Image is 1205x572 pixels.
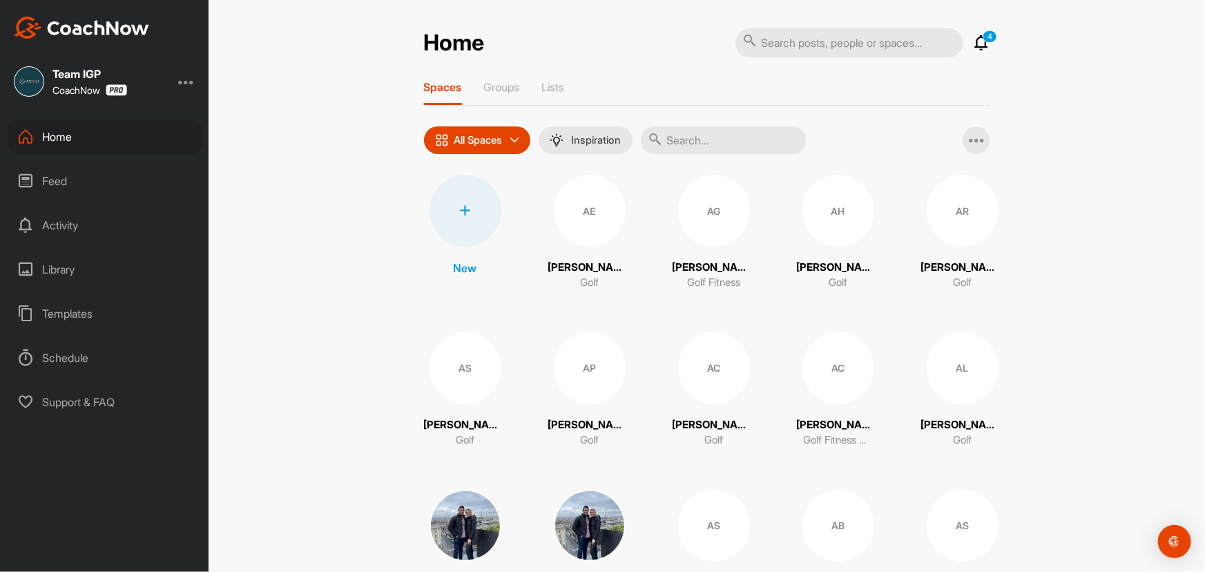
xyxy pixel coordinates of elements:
[14,17,149,39] img: CoachNow
[52,84,127,96] div: CoachNow
[550,133,563,147] img: menuIcon
[921,417,1004,433] p: [PERSON_NAME]
[673,175,755,291] a: AG[PERSON_NAME]Golf Fitness
[14,66,44,97] img: square_9f93f7697f7b29552b29e1fde1a77364.jpg
[456,432,474,448] p: Golf
[580,275,599,291] p: Golf
[580,432,599,448] p: Golf
[1158,525,1191,558] div: Open Intercom Messenger
[554,175,626,247] div: AE
[797,260,880,276] p: [PERSON_NAME]
[106,84,127,96] img: CoachNow Pro
[424,80,462,94] p: Spaces
[572,135,621,146] p: Inspiration
[484,80,520,94] p: Groups
[829,275,847,291] p: Golf
[983,30,997,43] p: 4
[804,432,873,448] p: Golf Fitness + Biomechanics
[548,175,631,291] a: AE[PERSON_NAME]Golf
[735,28,963,57] input: Search posts, people or spaces...
[687,275,740,291] p: Golf Fitness
[678,175,750,247] div: AG
[921,260,1004,276] p: [PERSON_NAME]
[802,332,874,404] div: AC
[704,432,723,448] p: Golf
[548,417,631,433] p: [PERSON_NAME]
[52,68,127,79] div: Team IGP
[548,260,631,276] p: [PERSON_NAME]
[8,385,202,419] div: Support & FAQ
[673,260,755,276] p: [PERSON_NAME]
[424,417,507,433] p: [PERSON_NAME]
[454,260,477,276] p: New
[8,341,202,375] div: Schedule
[797,332,880,448] a: AC[PERSON_NAME]Golf Fitness + Biomechanics
[797,175,880,291] a: AH[PERSON_NAME]Golf
[641,126,807,154] input: Search...
[8,208,202,242] div: Activity
[430,490,501,562] img: square_e0e789422dce9d0ab134a66d997459c5.jpg
[548,332,631,448] a: AP[PERSON_NAME]Golf
[8,120,202,154] div: Home
[678,490,750,562] div: AS
[921,175,1004,291] a: AR[PERSON_NAME]Golf
[921,332,1004,448] a: AL[PERSON_NAME]Golf
[542,80,565,94] p: Lists
[554,490,626,562] img: square_e0e789422dce9d0ab134a66d997459c5.jpg
[430,332,501,404] div: AS
[797,417,880,433] p: [PERSON_NAME]
[927,175,999,247] div: AR
[554,332,626,404] div: AP
[673,417,755,433] p: [PERSON_NAME]
[8,252,202,287] div: Library
[454,135,503,146] p: All Spaces
[927,490,999,562] div: AS
[673,332,755,448] a: AC[PERSON_NAME]Golf
[8,296,202,331] div: Templates
[953,432,972,448] p: Golf
[424,30,485,57] h2: Home
[927,332,999,404] div: AL
[953,275,972,291] p: Golf
[8,164,202,198] div: Feed
[435,133,449,147] img: icon
[802,490,874,562] div: AB
[678,332,750,404] div: AC
[802,175,874,247] div: AH
[424,332,507,448] a: AS[PERSON_NAME]Golf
